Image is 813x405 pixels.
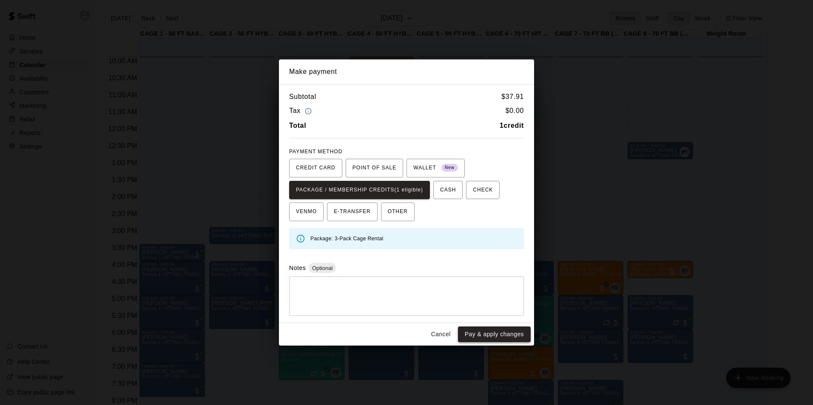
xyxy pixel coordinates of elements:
button: CHECK [466,181,500,200]
b: Total [289,122,306,129]
span: E-TRANSFER [334,205,371,219]
button: Cancel [427,326,455,342]
span: WALLET [413,161,458,175]
h6: Subtotal [289,91,316,102]
button: CREDIT CARD [289,159,342,177]
button: OTHER [381,202,415,221]
h6: Tax [289,105,314,117]
span: OTHER [388,205,408,219]
span: CHECK [473,183,493,197]
button: POINT OF SALE [346,159,403,177]
button: WALLET New [406,159,465,177]
button: Pay & apply changes [458,326,531,342]
span: New [441,162,458,174]
h2: Make payment [279,59,534,84]
span: POINT OF SALE [352,161,396,175]
button: E-TRANSFER [327,202,378,221]
span: PAYMENT METHOD [289,149,342,155]
label: Notes [289,264,306,271]
h6: $ 0.00 [506,105,524,117]
b: 1 credit [500,122,524,129]
span: VENMO [296,205,317,219]
span: CASH [440,183,456,197]
button: PACKAGE / MEMBERSHIP CREDITS(1 eligible) [289,181,430,200]
span: PACKAGE / MEMBERSHIP CREDITS (1 eligible) [296,183,423,197]
button: CASH [433,181,463,200]
span: CREDIT CARD [296,161,335,175]
button: VENMO [289,202,324,221]
span: Optional [309,265,336,271]
h6: $ 37.91 [501,91,524,102]
span: Package: 3-Pack Cage Rental [310,236,384,242]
